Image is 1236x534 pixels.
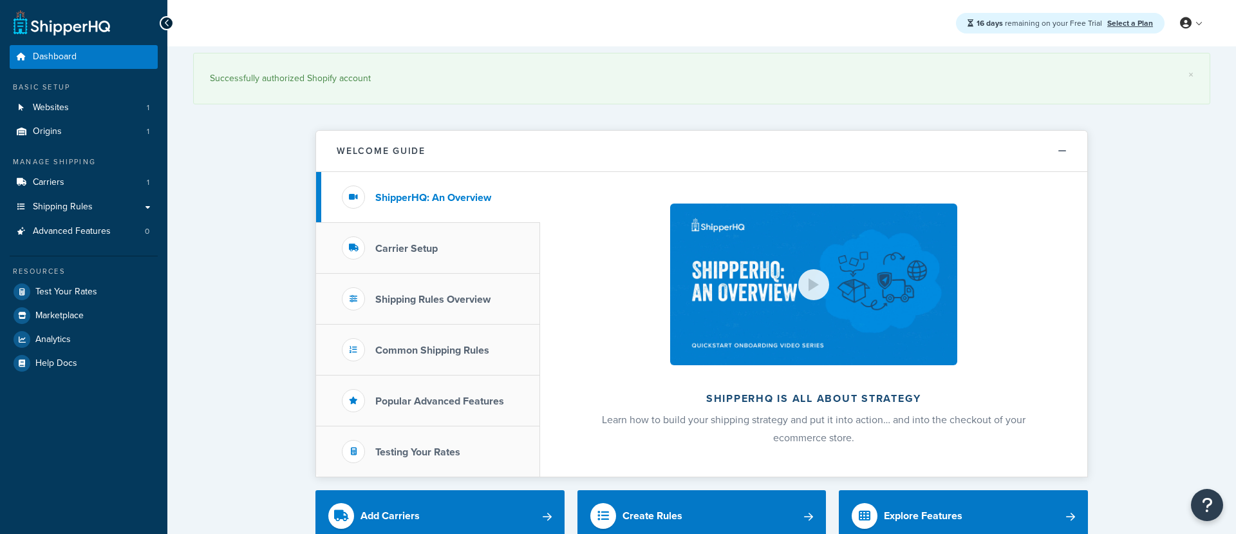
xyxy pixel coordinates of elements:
span: Marketplace [35,310,84,321]
span: 1 [147,102,149,113]
li: Advanced Features [10,220,158,243]
span: 1 [147,177,149,188]
a: Help Docs [10,352,158,375]
h3: Shipping Rules Overview [375,294,491,305]
a: Carriers1 [10,171,158,195]
div: Explore Features [884,507,962,525]
span: Help Docs [35,358,77,369]
a: × [1188,70,1194,80]
h2: ShipperHQ is all about strategy [574,393,1053,405]
a: Dashboard [10,45,158,69]
div: Create Rules [623,507,682,525]
h3: Popular Advanced Features [375,396,504,407]
span: Advanced Features [33,226,111,237]
div: Manage Shipping [10,157,158,167]
div: Add Carriers [360,507,420,525]
span: 0 [145,226,149,237]
span: Analytics [35,334,71,345]
li: Websites [10,96,158,120]
li: Carriers [10,171,158,195]
a: Websites1 [10,96,158,120]
a: Shipping Rules [10,195,158,219]
span: Learn how to build your shipping strategy and put it into action… and into the checkout of your e... [602,412,1025,445]
button: Open Resource Center [1191,489,1223,521]
strong: 16 days [977,17,1003,29]
h3: Common Shipping Rules [375,345,489,356]
a: Origins1 [10,120,158,144]
span: Test Your Rates [35,287,97,298]
div: Basic Setup [10,82,158,93]
a: Marketplace [10,304,158,327]
span: Dashboard [33,52,77,62]
li: Origins [10,120,158,144]
span: Origins [33,126,62,137]
span: Websites [33,102,69,113]
a: Select a Plan [1107,17,1153,29]
a: Analytics [10,328,158,351]
button: Welcome Guide [316,131,1087,172]
a: Advanced Features0 [10,220,158,243]
h2: Welcome Guide [337,146,426,156]
a: Test Your Rates [10,280,158,303]
h3: Testing Your Rates [375,446,460,458]
span: Carriers [33,177,64,188]
h3: ShipperHQ: An Overview [375,192,491,204]
span: 1 [147,126,149,137]
h3: Carrier Setup [375,243,438,254]
span: Shipping Rules [33,202,93,213]
div: Resources [10,266,158,277]
img: ShipperHQ is all about strategy [670,204,957,365]
span: remaining on your Free Trial [977,17,1104,29]
div: Successfully authorized Shopify account [210,70,1194,88]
